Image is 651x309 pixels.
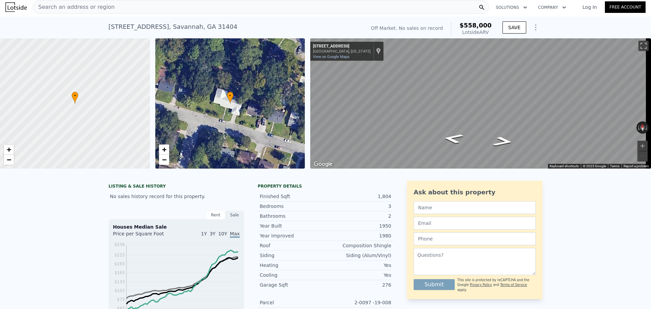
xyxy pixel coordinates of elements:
[72,93,78,99] span: •
[610,164,619,168] a: Terms (opens in new tab)
[502,21,526,34] button: SAVE
[260,282,325,288] div: Garage Sqft
[371,25,443,32] div: Off Market. No sales on record
[325,262,391,269] div: Yes
[459,22,492,29] span: $558,000
[108,190,244,202] div: No sales history record for this property.
[258,184,393,189] div: Property details
[201,231,207,236] span: 1Y
[490,1,533,14] button: Solutions
[414,232,536,245] input: Phone
[325,203,391,210] div: 3
[114,262,125,266] tspan: $193
[114,288,125,293] tspan: $103
[605,1,646,13] a: Free Account
[325,193,391,200] div: 1,804
[206,211,225,219] div: Rent
[638,41,649,51] button: Toggle fullscreen view
[260,242,325,249] div: Roof
[414,279,455,290] button: Submit
[225,211,244,219] div: Sale
[260,262,325,269] div: Heating
[72,92,78,103] div: •
[574,4,605,11] a: Log In
[218,231,227,236] span: 10Y
[636,121,640,134] button: Rotate counterclockwise
[260,272,325,278] div: Cooling
[7,145,11,154] span: +
[313,49,371,54] div: [GEOGRAPHIC_DATA], [US_STATE]
[414,217,536,230] input: Email
[312,160,334,169] img: Google
[325,299,391,306] div: 2-0097 -19-008
[325,272,391,278] div: Yes
[459,29,492,36] div: Lotside ARV
[114,253,125,257] tspan: $223
[639,121,646,134] button: Reset the view
[113,224,240,230] div: Houses Median Sale
[113,230,176,241] div: Price per Square Foot
[4,155,14,165] a: Zoom out
[470,283,492,287] a: Privacy Policy
[5,2,27,12] img: Lotside
[533,1,572,14] button: Company
[260,252,325,259] div: Siding
[162,145,166,154] span: +
[162,155,166,164] span: −
[117,297,125,302] tspan: $73
[414,201,536,214] input: Name
[260,232,325,239] div: Year Improved
[484,134,522,149] path: Go East, E 56th St
[310,38,651,169] div: Street View
[550,164,579,169] button: Keyboard shortcuts
[260,299,325,306] div: Parcel
[325,213,391,219] div: 2
[159,155,169,165] a: Zoom out
[325,282,391,288] div: 276
[159,144,169,155] a: Zoom in
[227,92,234,103] div: •
[325,242,391,249] div: Composition Shingle
[310,38,651,169] div: Map
[230,231,240,238] span: Max
[376,47,381,55] a: Show location on map
[260,203,325,210] div: Bedrooms
[114,279,125,284] tspan: $133
[457,278,536,292] div: This site is protected by reCAPTCHA and the Google and apply.
[210,231,215,236] span: 3Y
[33,3,115,11] span: Search an address or region
[7,155,11,164] span: −
[260,213,325,219] div: Bathrooms
[325,223,391,229] div: 1950
[260,193,325,200] div: Finished Sqft
[325,252,391,259] div: Siding (Alum/Vinyl)
[114,270,125,275] tspan: $163
[645,121,649,134] button: Rotate clockwise
[227,93,234,99] span: •
[637,141,648,151] button: Zoom in
[312,160,334,169] a: Open this area in Google Maps (opens a new window)
[583,164,606,168] span: © 2025 Google
[260,223,325,229] div: Year Built
[108,184,244,190] div: LISTING & SALE HISTORY
[313,44,371,49] div: [STREET_ADDRESS]
[624,164,649,168] a: Report a problem
[500,283,527,287] a: Terms of Service
[325,232,391,239] div: 1980
[529,21,542,34] button: Show Options
[414,188,536,197] div: Ask about this property
[4,144,14,155] a: Zoom in
[313,55,350,59] a: View on Google Maps
[434,131,472,146] path: Go West, E 56th St
[108,22,237,32] div: [STREET_ADDRESS] , Savannah , GA 31404
[637,151,648,161] button: Zoom out
[114,242,125,247] tspan: $258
